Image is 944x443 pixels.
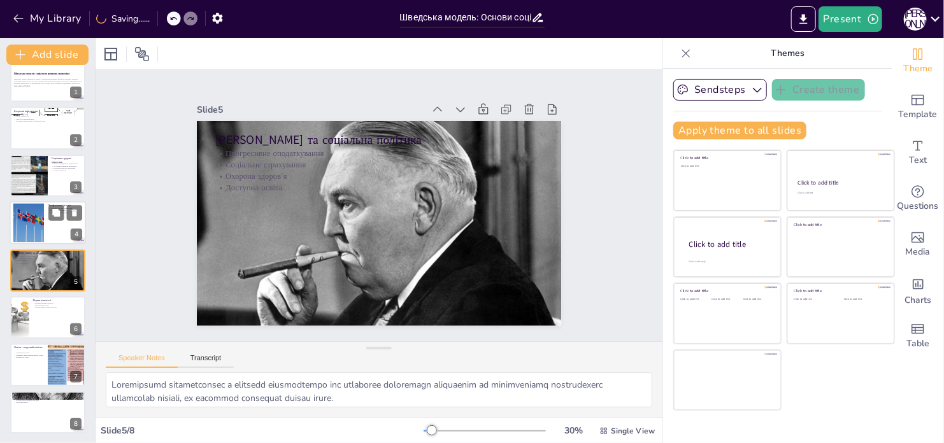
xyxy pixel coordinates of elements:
[797,192,882,195] div: Click to add text
[52,167,82,170] p: Повідомлення про звільнення
[904,8,927,31] div: Н [PERSON_NAME]
[14,355,44,357] p: Державне фінансування вищої освіти
[681,288,772,293] div: Click to add title
[48,209,82,212] p: Колективне володіння
[611,426,655,436] span: Single View
[14,72,69,75] strong: Шведська модель: соціальна ринкова економіка
[712,298,741,301] div: Click to add text
[277,243,454,404] div: Slide 5
[52,169,82,172] p: Рівень безробіття
[10,391,85,433] div: 8
[14,397,82,399] p: Поєднання ринку і соціальної справедливості
[48,206,64,221] button: Duplicate Slide
[14,260,82,262] p: Охорона здоров’я
[14,85,82,87] p: Generated with [URL]
[10,250,85,292] div: 5
[689,260,769,263] div: Click to add body
[32,304,82,307] p: Інвестиційні пільги
[14,109,82,113] p: Історичні передумови
[96,13,150,25] div: Saving......
[48,212,82,214] p: Використання дивідендів
[10,201,86,244] div: 4
[71,229,82,241] div: 4
[14,262,82,264] p: Доступна освіта
[14,352,44,355] p: Обов’язкова освіта
[10,297,85,339] div: 6
[67,206,82,221] button: Delete Slide
[134,46,150,62] span: Position
[14,356,44,359] p: Витрати на освіту
[892,130,943,176] div: Add text boxes
[892,313,943,359] div: Add a table
[892,38,943,84] div: Change the overall theme
[10,8,87,29] button: My Library
[101,44,121,64] div: Layout
[743,298,772,301] div: Click to add text
[898,199,939,213] span: Questions
[32,307,82,309] p: Співіснування форм власності
[798,179,883,186] div: Click to add title
[14,113,82,115] p: Угода 1938 року
[14,251,82,255] p: [PERSON_NAME] та соціальна політика
[673,79,767,101] button: Sendsteps
[70,87,82,98] div: 1
[10,155,85,197] div: 3
[14,402,82,404] p: Мета економіки
[689,239,771,250] div: Click to add title
[892,84,943,130] div: Add ready made slides
[791,6,816,32] button: Export to PowerPoint
[32,302,82,305] p: Основні форми власності
[48,204,82,207] p: Профспілкові фонди
[14,117,82,120] p: Свобода підприємництва
[892,176,943,221] div: Get real-time input from your audience
[400,8,531,27] input: Insert title
[681,155,772,160] div: Click to add title
[106,372,652,407] textarea: Loremipsumd sitametconsec a elitsedd eiusmodtempo inc utlaboree doloremagn aliquaenim ad minimven...
[899,108,938,122] span: Template
[906,245,931,259] span: Media
[892,221,943,267] div: Add images, graphics, shapes or video
[794,288,885,293] div: Click to add title
[14,257,82,260] p: Соціальне страхування
[14,399,82,402] p: Основні риси шведської моделі
[10,60,85,102] div: 1
[794,222,885,227] div: Click to add title
[234,113,485,341] p: Охорона здоров’я
[10,344,85,386] div: 7
[14,78,82,85] p: Шведська модель вважається однією з найдемократичніших форм регульованої ринкової економіки. Вона...
[14,120,82,122] p: Політика «зрівняльної» заробітної плати
[52,165,82,167] p: Об'єктивні причини звільнення
[14,346,44,350] p: Освіта і людський капітал
[559,425,589,437] div: 30 %
[696,38,880,69] p: Themes
[70,181,82,193] div: 3
[904,6,927,32] button: Н [PERSON_NAME]
[218,130,470,358] p: Прогресивне оподаткування
[906,337,929,351] span: Table
[673,122,806,139] button: Apply theme to all slides
[794,298,834,301] div: Click to add text
[52,157,82,164] p: Соціально-трудові відносини
[106,354,178,368] button: Speaker Notes
[226,122,478,350] p: Соціальне страхування
[772,79,865,101] button: Create theme
[892,267,943,313] div: Add charts and graphs
[241,105,493,333] p: Доступна освіта
[681,165,772,168] div: Click to add text
[14,393,82,397] p: Висновки
[70,371,82,383] div: 7
[819,6,882,32] button: Present
[48,207,82,209] p: Спеціальні фонди профспілок
[101,425,424,437] div: Slide 5 / 8
[70,276,82,288] div: 5
[14,255,82,257] p: Прогресивне оподаткування
[70,418,82,430] div: 8
[14,115,82,118] p: Права профспілок
[844,298,884,301] div: Click to add text
[10,107,85,149] div: 2
[6,45,89,65] button: Add slide
[905,293,931,307] span: Charts
[681,298,710,301] div: Click to add text
[909,153,927,167] span: Text
[52,162,82,165] p: Участь працівників у директораті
